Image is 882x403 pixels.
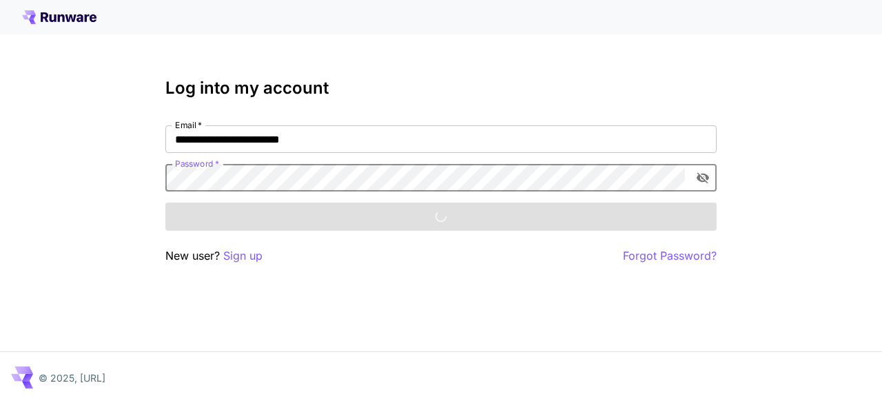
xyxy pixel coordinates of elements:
[175,158,219,169] label: Password
[175,119,202,131] label: Email
[165,247,263,265] p: New user?
[223,247,263,265] button: Sign up
[39,371,105,385] p: © 2025, [URL]
[165,79,717,98] h3: Log into my account
[623,247,717,265] button: Forgot Password?
[690,165,715,190] button: toggle password visibility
